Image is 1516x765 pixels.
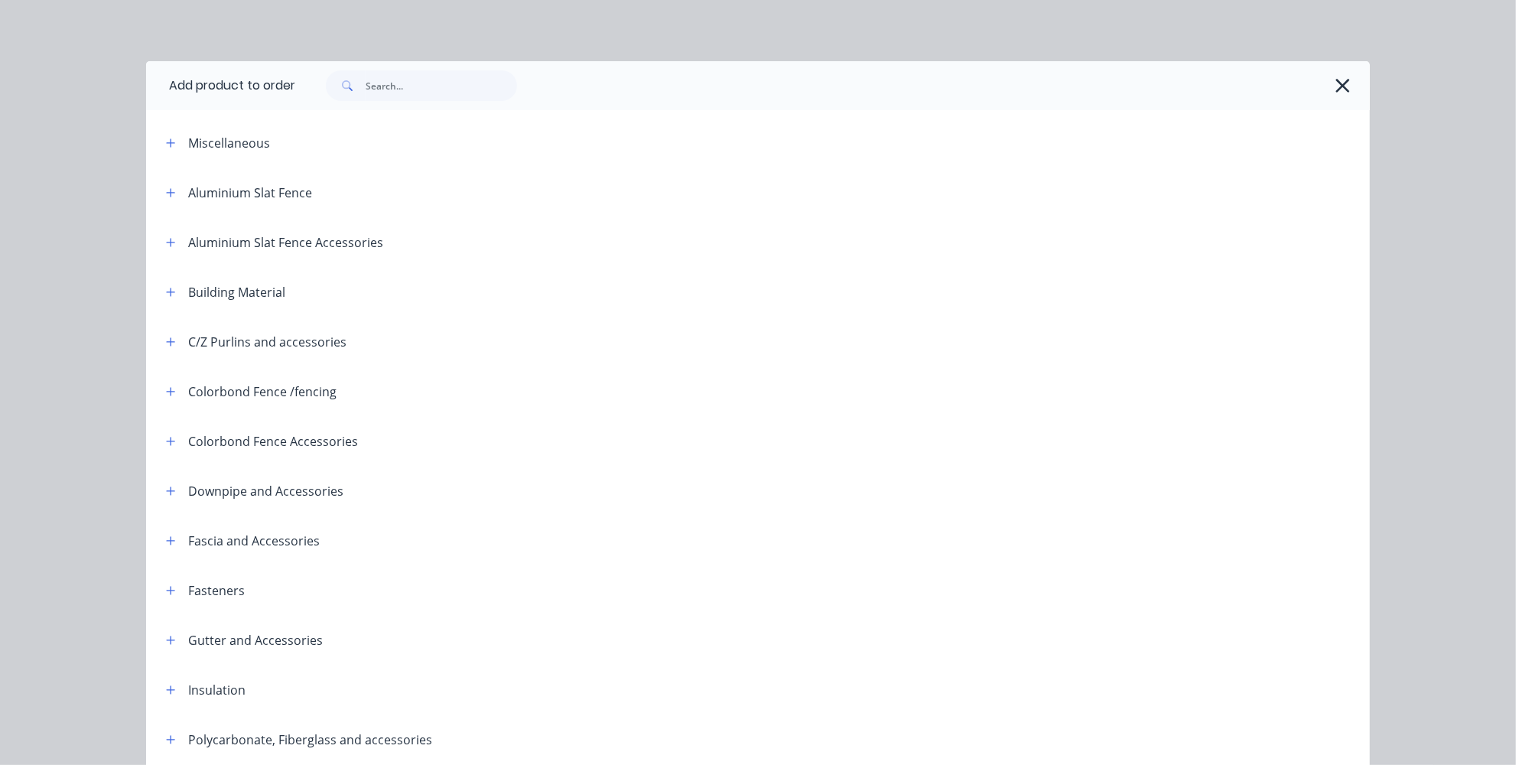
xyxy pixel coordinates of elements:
[188,233,383,252] div: Aluminium Slat Fence Accessories
[188,581,245,600] div: Fasteners
[188,333,346,351] div: C/Z Purlins and accessories
[188,482,343,500] div: Downpipe and Accessories
[188,382,337,401] div: Colorbond Fence /fencing
[366,70,517,101] input: Search...
[188,283,285,301] div: Building Material
[188,184,312,202] div: Aluminium Slat Fence
[188,731,432,749] div: Polycarbonate, Fiberglass and accessories
[188,631,323,649] div: Gutter and Accessories
[188,681,246,699] div: Insulation
[188,134,270,152] div: Miscellaneous
[188,432,358,451] div: Colorbond Fence Accessories
[146,61,295,110] div: Add product to order
[188,532,320,550] div: Fascia and Accessories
